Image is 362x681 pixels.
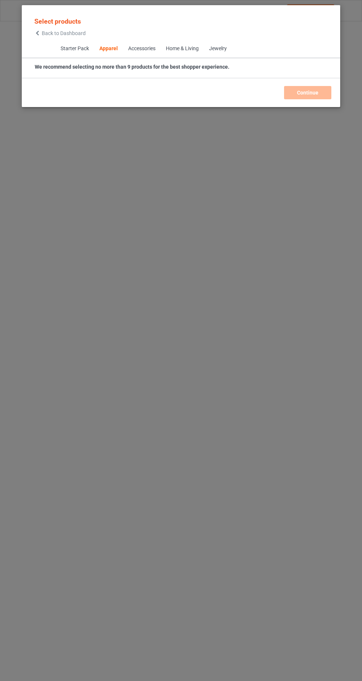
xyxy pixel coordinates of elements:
[35,64,229,70] strong: We recommend selecting no more than 9 products for the best shopper experience.
[165,45,198,52] div: Home & Living
[34,17,81,25] span: Select products
[99,45,117,52] div: Apparel
[128,45,155,52] div: Accessories
[42,30,86,36] span: Back to Dashboard
[55,40,94,58] span: Starter Pack
[209,45,226,52] div: Jewelry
